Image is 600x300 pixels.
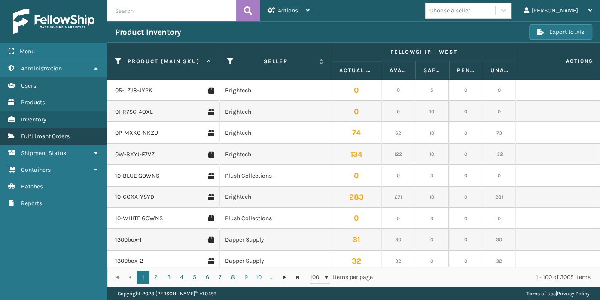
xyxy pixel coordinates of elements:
td: 0 [382,208,415,229]
span: items per page [310,271,373,284]
a: 8 [227,271,240,284]
td: 5 [415,80,449,101]
a: Terms of Use [526,291,556,297]
td: Brightech [219,101,332,123]
p: Copyright 2023 [PERSON_NAME]™ v 1.0.189 [118,287,216,300]
td: 62 [382,122,415,144]
span: Go to the next page [281,274,288,281]
td: 0 [449,187,482,208]
td: Dapper Supply [219,251,332,272]
a: 3 [162,271,175,284]
div: | [526,287,590,300]
a: 1 [137,271,149,284]
span: 100 [310,273,323,282]
span: Actions [278,7,298,14]
a: 10-GCXA-YSYD [115,193,154,201]
td: 10 [415,101,449,123]
td: 283 [331,187,381,208]
a: Privacy Policy [557,291,590,297]
td: 0 [449,144,482,165]
span: Shipment Status [21,149,66,157]
a: 10 [253,271,265,284]
a: 10-WHITE GOWNS [115,214,163,223]
h3: Product Inventory [115,27,181,37]
td: 10 [415,122,449,144]
td: 0 [382,101,415,123]
a: 6 [201,271,214,284]
td: 0 [449,208,482,229]
span: Products [21,99,45,106]
td: 31 [331,229,381,251]
label: Unallocated [490,67,508,74]
td: Dapper Supply [219,229,332,251]
td: 0 [415,229,449,251]
td: 32 [331,251,381,272]
span: Users [21,82,36,89]
span: Menu [20,48,35,55]
label: Actual Quantity [339,67,374,74]
td: 281 [482,187,516,208]
a: 2 [149,271,162,284]
div: Choose a seller [429,6,470,15]
td: Plush Collections [219,208,332,229]
td: 3 [415,208,449,229]
span: Administration [21,65,62,72]
td: 0 [449,165,482,187]
td: 271 [382,187,415,208]
td: 0 [331,80,381,101]
label: Available [390,67,407,74]
td: 30 [382,229,415,251]
td: 0 [449,122,482,144]
td: 134 [331,144,381,165]
td: 132 [482,144,516,165]
span: Fulfillment Orders [21,133,70,140]
span: Actions [519,54,598,68]
td: Brightech [219,80,332,101]
td: 10 [415,187,449,208]
span: Reports [21,200,42,207]
td: 0 [449,229,482,251]
td: 32 [382,251,415,272]
label: Seller [237,58,315,65]
label: Safety [423,67,441,74]
td: Brightech [219,122,332,144]
a: 10-BLUE GOWNS [115,172,159,180]
td: 0 [449,80,482,101]
a: 4 [175,271,188,284]
td: 122 [382,144,415,165]
td: 74 [331,122,381,144]
td: 10 [415,144,449,165]
td: 32 [482,251,516,272]
td: 3 [415,165,449,187]
label: Product (MAIN SKU) [125,58,203,65]
td: 0 [449,101,482,123]
label: Pending [457,67,475,74]
a: 1300box-2 [115,257,143,265]
td: 0 [482,165,516,187]
td: 0 [415,251,449,272]
td: 0 [482,101,516,123]
a: 0W-8XYJ-F7VZ [115,150,155,159]
a: Go to the last page [291,271,304,284]
img: logo [13,9,94,34]
a: Go to the next page [278,271,291,284]
td: 0 [331,208,381,229]
td: 0 [331,101,381,123]
td: 0 [331,165,381,187]
a: ... [265,271,278,284]
td: 0 [482,80,516,101]
span: Go to the last page [294,274,301,281]
td: Plush Collections [219,165,332,187]
a: 0P-MXK6-NKZU [115,129,158,137]
label: Fellowship - West [339,48,508,56]
td: 0 [449,251,482,272]
a: 5 [188,271,201,284]
td: 0 [382,165,415,187]
a: 9 [240,271,253,284]
td: 0 [482,208,516,229]
td: Brightech [219,144,332,165]
a: 7 [214,271,227,284]
button: Export to .xls [529,24,592,40]
div: 1 - 100 of 3005 items [384,273,591,282]
a: 0I-R7SG-4OXL [115,108,153,116]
